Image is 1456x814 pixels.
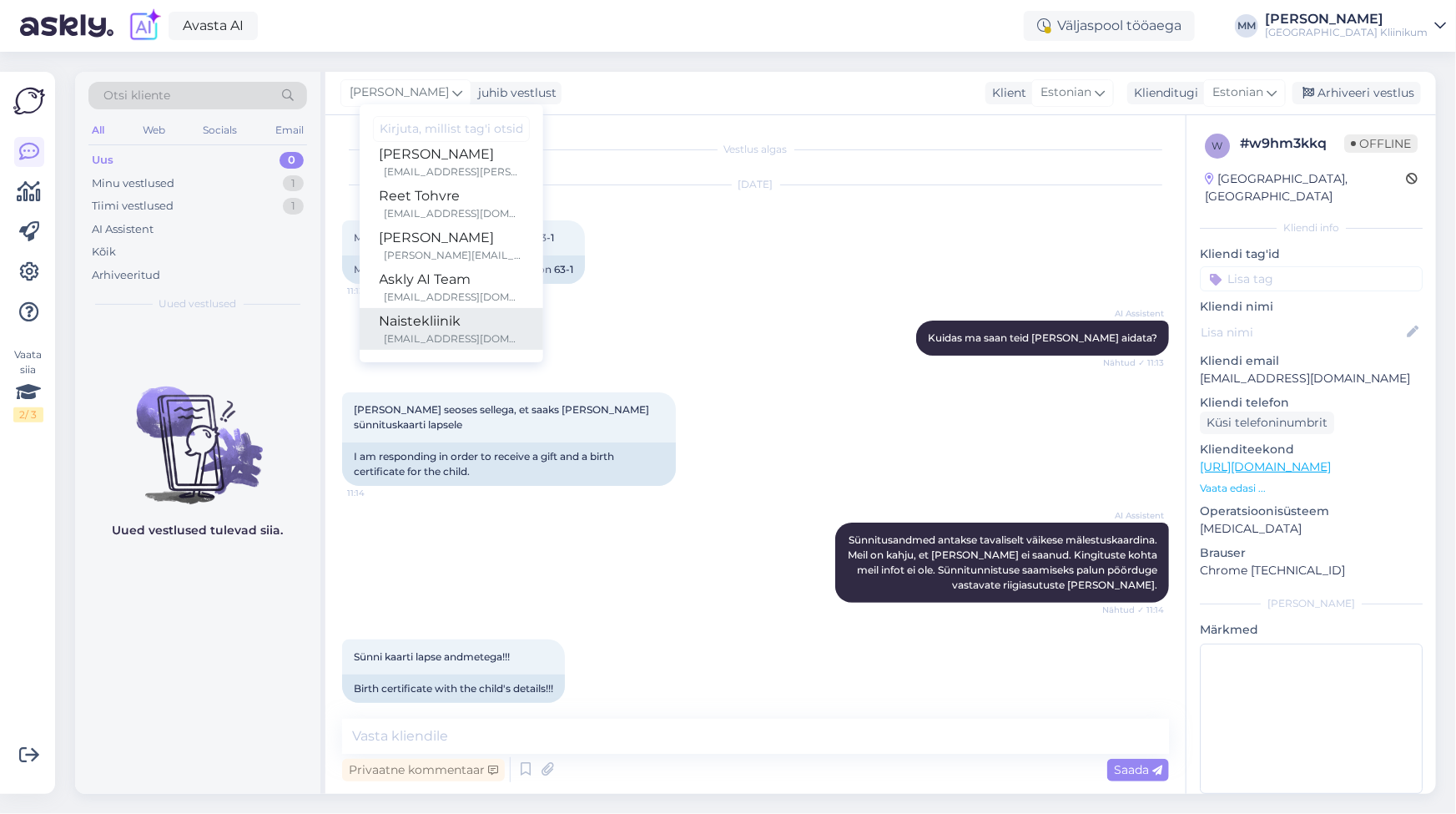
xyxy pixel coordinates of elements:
[92,221,154,238] div: AI Assistent
[1200,266,1423,291] input: Lisa tag
[1265,13,1428,26] div: [PERSON_NAME]
[1212,83,1263,102] span: Estonian
[380,144,523,164] div: [PERSON_NAME]
[360,225,543,266] a: [PERSON_NAME][PERSON_NAME][EMAIL_ADDRESS][DOMAIN_NAME]
[928,331,1157,344] span: Kuidas ma saan teid [PERSON_NAME] aidata?
[1200,459,1331,474] a: [URL][DOMAIN_NAME]
[92,175,174,192] div: Minu vestlused
[985,84,1026,102] div: Klient
[848,533,1160,591] span: Sünnitusandmed antakse tavaliselt väikese mälestuskaardina. Meil on kahju, et [PERSON_NAME] ei sa...
[1200,596,1423,611] div: [PERSON_NAME]
[169,12,258,40] a: Avasta AI
[1024,11,1195,41] div: Väljaspool tööaega
[1200,298,1423,316] p: Kliendi nimi
[280,152,304,169] div: 0
[1200,370,1423,387] p: [EMAIL_ADDRESS][DOMAIN_NAME]
[127,8,162,43] img: explore-ai
[342,177,1169,192] div: [DATE]
[1114,762,1162,777] span: Saada
[103,87,170,104] span: Otsi kliente
[360,141,543,183] a: [PERSON_NAME][EMAIL_ADDRESS][PERSON_NAME][DOMAIN_NAME]
[1101,509,1164,522] span: AI Assistent
[1200,621,1423,639] p: Märkmed
[92,198,174,215] div: Tiimi vestlused
[354,403,652,431] span: [PERSON_NAME] seoses sellega, et saaks [PERSON_NAME] sünnituskaarti lapsele
[354,650,510,663] span: Sünni kaarti lapse andmetega!!!
[385,331,523,346] div: [EMAIL_ADDRESS][DOMAIN_NAME]
[385,248,523,263] div: [PERSON_NAME][EMAIL_ADDRESS][DOMAIN_NAME]
[342,255,585,284] div: My number 56257550 address is station 63-1
[88,119,108,141] div: All
[360,308,543,350] a: Naistekliinik[EMAIL_ADDRESS][DOMAIN_NAME]
[139,119,169,141] div: Web
[1101,604,1164,616] span: Nähtud ✓ 11:14
[1200,441,1423,458] p: Klienditeekond
[1200,220,1423,235] div: Kliendi info
[360,266,543,308] a: Askly AI Team[EMAIL_ADDRESS][DOMAIN_NAME]
[159,296,237,311] span: Uued vestlused
[385,290,523,305] div: [EMAIL_ADDRESS][DOMAIN_NAME]
[1344,134,1418,153] span: Offline
[1200,544,1423,562] p: Brauser
[13,407,43,422] div: 2 / 3
[13,85,45,117] img: Askly Logo
[1200,394,1423,412] p: Kliendi telefon
[1200,562,1423,579] p: Chrome [TECHNICAL_ID]
[1265,13,1446,39] a: [PERSON_NAME][GEOGRAPHIC_DATA] Kliinikum
[342,675,565,703] div: Birth certificate with the child's details!!!
[1240,134,1344,154] div: # w9hm3kkq
[360,183,543,225] a: Reet Tohvre[EMAIL_ADDRESS][DOMAIN_NAME]
[1200,520,1423,538] p: [MEDICAL_DATA]
[1101,307,1164,320] span: AI Assistent
[92,152,113,169] div: Uus
[385,206,523,221] div: [EMAIL_ADDRESS][DOMAIN_NAME]
[1200,481,1423,496] p: Vaata edasi ...
[373,116,530,142] input: Kirjuta, millist tag'i otsid
[1200,245,1423,263] p: Kliendi tag'id
[1265,26,1428,39] div: [GEOGRAPHIC_DATA] Kliinikum
[1212,139,1223,152] span: w
[471,84,557,102] div: juhib vestlust
[380,311,523,331] div: Naistekliinik
[1127,84,1198,102] div: Klienditugi
[385,164,523,179] div: [EMAIL_ADDRESS][PERSON_NAME][DOMAIN_NAME]
[347,487,410,499] span: 11:14
[283,198,304,215] div: 1
[1292,82,1421,104] div: Arhiveeri vestlus
[1201,323,1403,341] input: Lisa nimi
[380,228,523,248] div: [PERSON_NAME]
[350,83,449,102] span: [PERSON_NAME]
[272,119,307,141] div: Email
[1235,14,1258,38] div: MM
[380,270,523,290] div: Askly AI Team
[1200,503,1423,520] p: Operatsioonisüsteem
[354,231,554,244] span: Minu nr 56257550 aadress on jaama 63-1
[75,356,320,507] img: No chats
[342,759,505,781] div: Privaatne kommentaar
[92,267,160,284] div: Arhiveeritud
[342,142,1169,157] div: Vestlus algas
[342,442,676,486] div: I am responding in order to receive a gift and a birth certificate for the child.
[1040,83,1091,102] span: Estonian
[13,347,43,422] div: Vaata siia
[283,175,304,192] div: 1
[92,244,116,260] div: Kõik
[1205,170,1406,205] div: [GEOGRAPHIC_DATA], [GEOGRAPHIC_DATA]
[380,186,523,206] div: Reet Tohvre
[113,522,284,539] p: Uued vestlused tulevad siia.
[1200,352,1423,370] p: Kliendi email
[1200,412,1334,434] div: Küsi telefoninumbrit
[199,119,240,141] div: Socials
[347,285,410,297] span: 11:13
[1101,356,1164,369] span: Nähtud ✓ 11:13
